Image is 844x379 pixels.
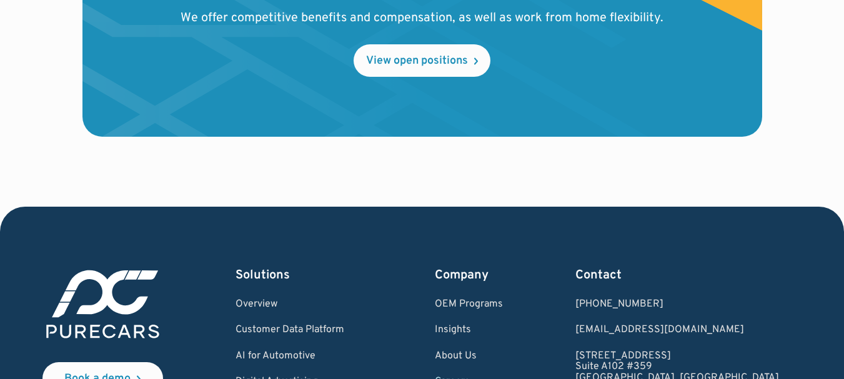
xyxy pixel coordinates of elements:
[366,56,468,67] div: View open positions
[236,267,363,284] div: Solutions
[435,325,503,336] a: Insights
[42,267,163,342] img: purecars logo
[435,351,503,362] a: About Us
[575,325,779,336] a: Email us
[236,299,363,310] a: Overview
[236,325,363,336] a: Customer Data Platform
[435,299,503,310] a: OEM Programs
[575,267,779,284] div: Contact
[575,299,779,310] div: [PHONE_NUMBER]
[354,44,490,77] a: View open positions
[236,351,363,362] a: AI for Automotive
[435,267,503,284] div: Company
